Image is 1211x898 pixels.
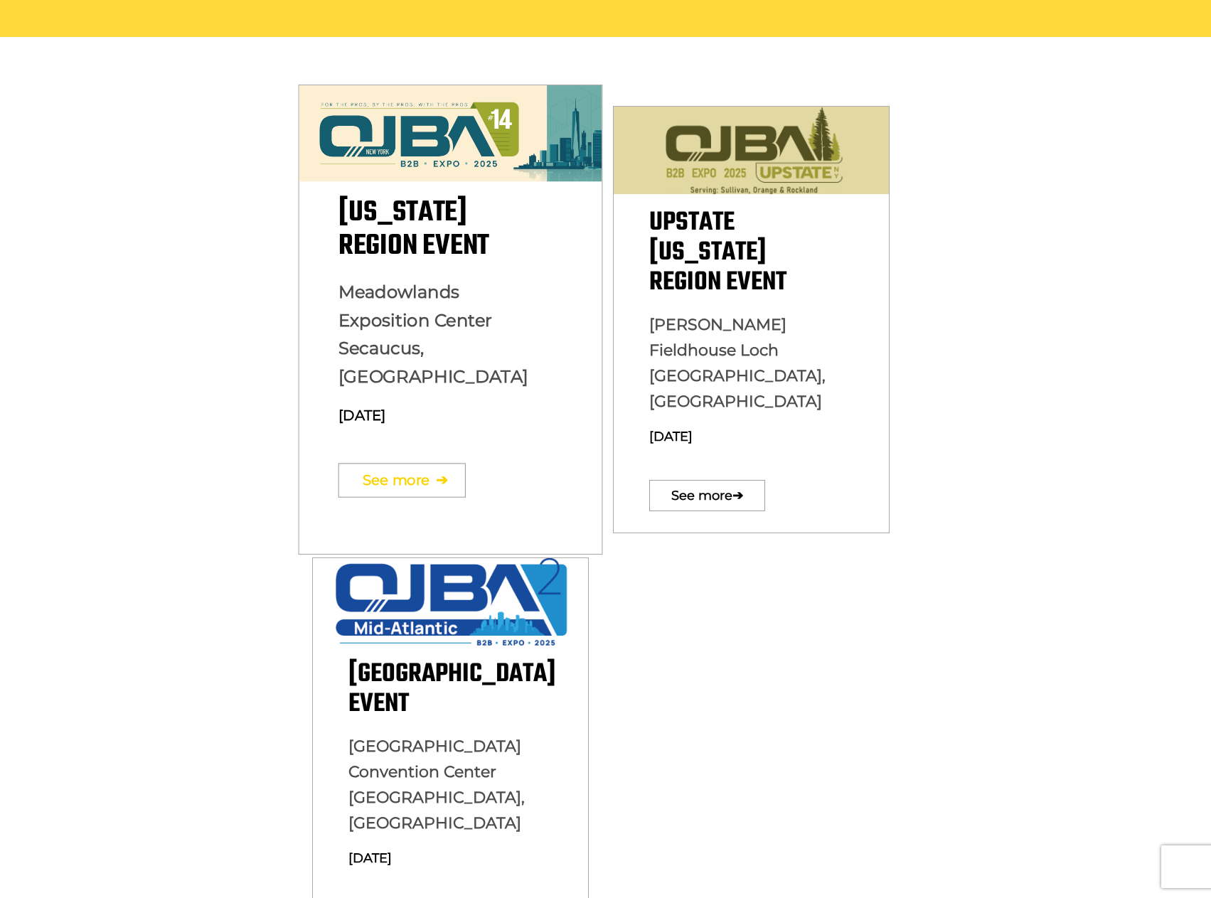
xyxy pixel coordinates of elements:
[338,191,489,268] span: [US_STATE] Region Event
[74,80,239,98] div: Leave a message
[348,654,556,725] span: [GEOGRAPHIC_DATA] Event
[348,850,392,866] span: [DATE]
[435,456,447,505] span: ➔
[649,203,786,303] span: Upstate [US_STATE] Region Event
[649,429,693,444] span: [DATE]
[233,7,267,41] div: Minimize live chat window
[348,737,525,833] span: [GEOGRAPHIC_DATA] Convention Center [GEOGRAPHIC_DATA], [GEOGRAPHIC_DATA]
[338,282,528,387] span: Meadowlands Exposition Center Secaucus, [GEOGRAPHIC_DATA]
[18,132,260,163] input: Enter your last name
[649,315,826,411] span: [PERSON_NAME] Fieldhouse Loch [GEOGRAPHIC_DATA], [GEOGRAPHIC_DATA]
[18,215,260,426] textarea: Type your message and click 'Submit'
[18,173,260,205] input: Enter your email address
[338,463,465,497] a: See more➔
[732,474,743,518] span: ➔
[649,480,765,511] a: See more➔
[208,438,258,457] em: Submit
[338,407,385,424] span: [DATE]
